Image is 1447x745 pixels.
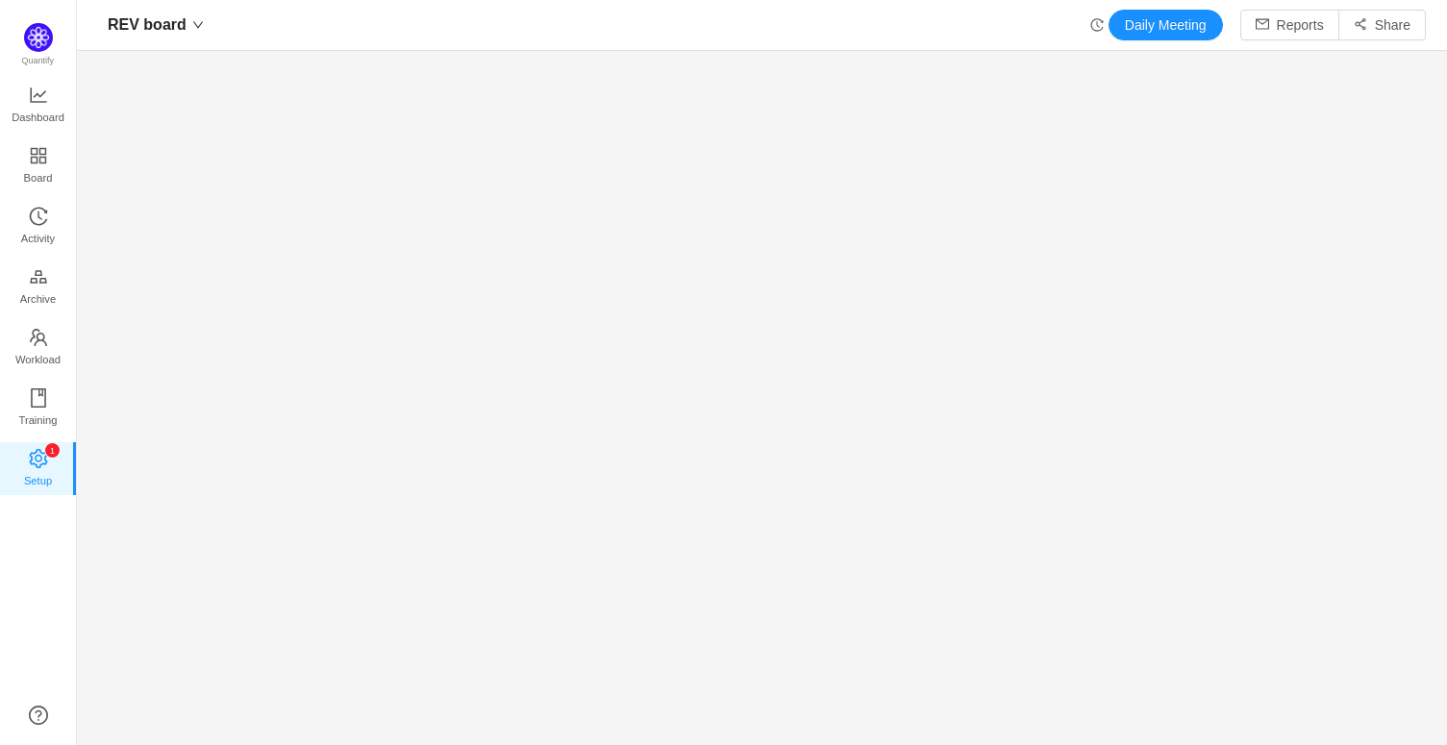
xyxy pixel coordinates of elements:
i: icon: gold [29,267,48,286]
button: icon: mailReports [1240,10,1339,40]
span: Activity [21,219,55,258]
button: icon: share-altShare [1338,10,1426,40]
i: icon: down [192,19,204,31]
i: icon: history [1090,18,1104,32]
a: icon: question-circle [29,706,48,725]
button: Daily Meeting [1109,10,1223,40]
span: Training [18,401,57,439]
a: Board [29,147,48,186]
i: icon: book [29,388,48,408]
i: icon: history [29,207,48,226]
span: Dashboard [12,98,64,137]
a: Activity [29,208,48,246]
i: icon: appstore [29,146,48,165]
span: Archive [20,280,56,318]
span: Workload [15,340,61,379]
span: Setup [24,461,52,500]
a: Workload [29,329,48,367]
a: icon: settingSetup [29,450,48,488]
i: icon: line-chart [29,86,48,105]
sup: 1 [45,443,60,458]
img: Quantify [24,23,53,52]
a: Dashboard [29,87,48,125]
a: Training [29,389,48,428]
span: Board [24,159,53,197]
span: Quantify [22,56,55,65]
a: Archive [29,268,48,307]
span: REV board [108,10,187,40]
i: icon: setting [29,449,48,468]
i: icon: team [29,328,48,347]
p: 1 [49,443,54,458]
